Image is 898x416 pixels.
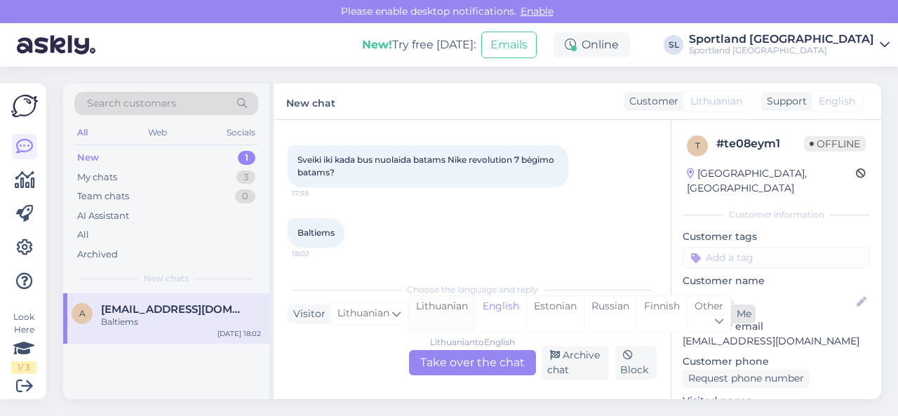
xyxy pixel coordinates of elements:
span: aklupsaite@gmail.com [101,303,247,316]
div: Russian [584,296,636,332]
div: Take over the chat [409,350,536,375]
div: New [77,151,99,165]
div: Archived [77,248,118,262]
p: Customer email [683,319,870,334]
img: Askly Logo [11,95,38,117]
div: Baltiems [101,316,261,328]
span: New chats [144,272,189,285]
span: Offline [804,136,866,152]
div: Lithuanian [409,296,475,332]
label: New chat [286,92,335,111]
div: Socials [224,123,258,142]
div: Lithuanian to English [430,336,515,349]
span: t [695,140,700,151]
span: 18:02 [292,248,344,259]
p: Visited pages [683,394,870,408]
span: English [819,94,855,109]
div: 3 [236,170,255,184]
div: Me [731,307,751,321]
a: Sportland [GEOGRAPHIC_DATA]Sportland [GEOGRAPHIC_DATA] [689,34,890,56]
p: Customer phone [683,354,870,369]
span: Baltiems [297,227,335,238]
div: Customer [624,94,678,109]
div: My chats [77,170,117,184]
input: Add name [683,295,854,310]
div: Team chats [77,189,129,203]
button: Emails [481,32,537,58]
div: Request phone number [683,369,810,388]
span: a [79,308,86,318]
div: [DATE] 18:02 [217,328,261,339]
div: # te08eym1 [716,135,804,152]
div: SL [664,35,683,55]
div: Choose the language and reply [288,283,657,296]
p: Customer tags [683,229,870,244]
div: Online [554,32,630,58]
div: Block [615,346,657,380]
div: Visitor [288,307,326,321]
span: Lithuanian [690,94,742,109]
div: All [77,228,89,242]
div: Estonian [526,296,584,332]
div: Web [145,123,170,142]
span: 17:59 [292,188,344,199]
div: Sportland [GEOGRAPHIC_DATA] [689,34,874,45]
div: Finnish [636,296,687,332]
div: 1 / 3 [11,361,36,374]
div: All [74,123,91,142]
div: 1 [238,151,255,165]
div: English [475,296,526,332]
span: Search customers [87,96,176,111]
div: Look Here [11,311,36,374]
span: Sveiki iki kada bus nuolaida batams Nike revolution 7 bėgimo batams? [297,154,556,177]
span: Lithuanian [337,306,389,321]
div: Customer information [683,208,870,221]
div: AI Assistant [77,209,129,223]
p: [EMAIL_ADDRESS][DOMAIN_NAME] [683,334,870,349]
div: Support [761,94,807,109]
div: Try free [DATE]: [362,36,476,53]
p: Customer name [683,274,870,288]
input: Add a tag [683,247,870,268]
div: Archive chat [542,346,610,380]
span: Enable [516,5,558,18]
b: New! [362,38,392,51]
div: [GEOGRAPHIC_DATA], [GEOGRAPHIC_DATA] [687,166,856,196]
span: Other [695,300,723,312]
div: Sportland [GEOGRAPHIC_DATA] [689,45,874,56]
div: 0 [235,189,255,203]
